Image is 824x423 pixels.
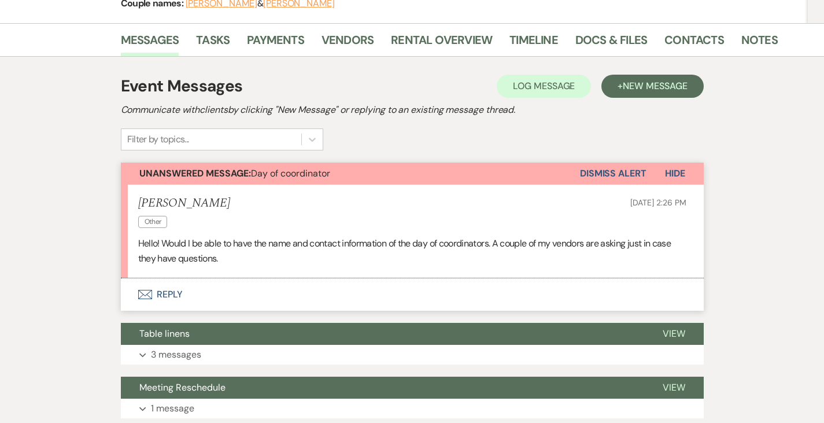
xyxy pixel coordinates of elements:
span: Day of coordinator [139,167,330,179]
span: Log Message [513,80,575,92]
a: Tasks [196,31,230,56]
strong: Unanswered Message: [139,167,251,179]
a: Docs & Files [575,31,647,56]
button: 3 messages [121,345,704,365]
p: 1 message [151,401,194,416]
button: 1 message [121,399,704,418]
button: +New Message [601,75,703,98]
span: Hide [665,167,685,179]
button: Meeting Reschedule [121,377,644,399]
p: Hello! Would I be able to have the name and contact information of the day of coordinators. A cou... [138,236,686,266]
h1: Event Messages [121,74,243,98]
a: Timeline [509,31,558,56]
button: Table linens [121,323,644,345]
span: Meeting Reschedule [139,381,226,393]
div: Filter by topics... [127,133,189,146]
span: New Message [623,80,687,92]
a: Rental Overview [391,31,492,56]
a: Vendors [322,31,374,56]
button: Reply [121,278,704,311]
button: Dismiss Alert [580,163,646,185]
a: Contacts [664,31,724,56]
span: [DATE] 2:26 PM [630,197,686,208]
button: Hide [646,163,704,185]
a: Notes [741,31,778,56]
button: Log Message [497,75,591,98]
span: Table linens [139,328,190,340]
a: Messages [121,31,179,56]
span: View [663,381,685,393]
a: Payments [247,31,304,56]
button: Unanswered Message:Day of coordinator [121,163,580,185]
span: Other [138,216,168,228]
button: View [644,377,704,399]
h5: [PERSON_NAME] [138,196,230,211]
span: View [663,328,685,340]
h2: Communicate with clients by clicking "New Message" or replying to an existing message thread. [121,103,704,117]
p: 3 messages [151,347,201,362]
button: View [644,323,704,345]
